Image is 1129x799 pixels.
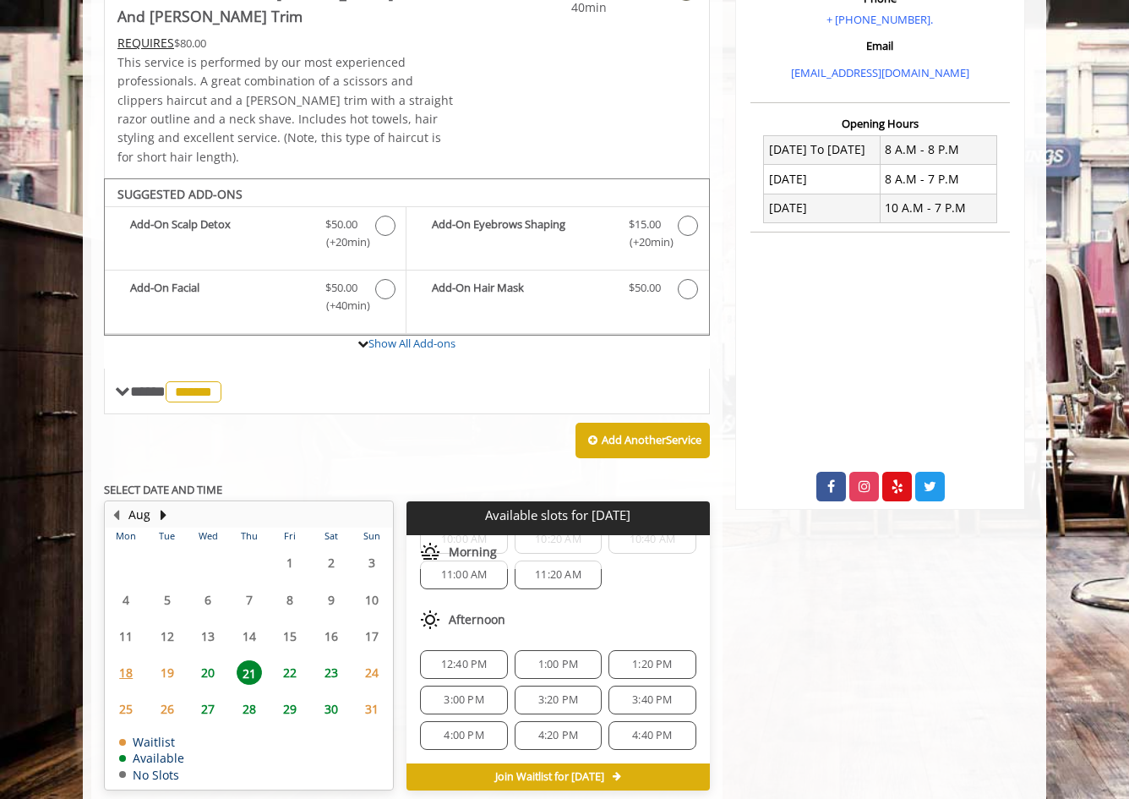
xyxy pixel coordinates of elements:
h3: Email [755,40,1006,52]
span: 31 [359,697,385,721]
td: Select day30 [310,691,351,727]
a: Show All Add-ons [368,336,455,351]
button: Previous Month [109,506,123,524]
span: (+40min ) [317,297,367,315]
span: 3:40 PM [632,693,672,707]
td: 8 A.M - 8 P.M [880,135,996,164]
div: 1:00 PM [515,650,602,679]
td: Waitlist [119,736,184,748]
th: Mon [106,528,146,545]
div: 3:20 PM [515,686,602,714]
img: morning slots [420,542,440,562]
p: This service is performed by our most experienced professionals. A great combination of a scissor... [117,53,457,167]
h3: Opening Hours [750,118,1010,129]
span: 20 [195,660,221,685]
td: Select day31 [352,691,393,727]
span: 4:00 PM [444,729,483,742]
td: 10 A.M - 7 P.M [880,194,996,222]
span: 30 [319,697,344,721]
span: This service needs some Advance to be paid before we block your appointment [117,35,174,51]
b: Add Another Service [602,432,701,447]
td: Select day20 [188,654,228,691]
td: Select day29 [270,691,310,727]
div: 3:00 PM [420,686,507,714]
div: 4:00 PM [420,721,507,750]
label: Add-On Hair Mask [415,279,700,304]
div: 4:40 PM [608,721,695,750]
span: 19 [155,660,180,685]
div: The Made Man Senior Barber Haircut And Beard Trim Add-onS [104,178,710,336]
span: $50.00 [629,279,661,297]
span: 3:20 PM [538,693,578,707]
span: $50.00 [325,216,357,233]
th: Wed [188,528,228,545]
span: 29 [277,697,303,721]
span: (+20min ) [317,233,367,251]
td: Select day27 [188,691,228,727]
label: Add-On Facial [113,279,397,319]
td: 8 A.M - 7 P.M [880,165,996,194]
div: 11:20 AM [515,561,602,589]
span: $15.00 [629,216,661,233]
td: [DATE] To [DATE] [764,135,881,164]
span: 26 [155,697,180,721]
span: 11:00 AM [441,568,488,582]
span: 21 [237,660,262,685]
div: 1:20 PM [608,650,695,679]
td: Select day23 [310,654,351,691]
th: Sun [352,528,393,545]
span: 1:00 PM [538,658,578,671]
span: 11:20 AM [535,568,581,582]
b: Add-On Eyebrows Shaping [432,216,611,251]
a: [EMAIL_ADDRESS][DOMAIN_NAME] [791,65,969,80]
th: Thu [228,528,269,545]
td: Select day26 [146,691,187,727]
span: 27 [195,697,221,721]
div: $80.00 [117,34,457,52]
b: SUGGESTED ADD-ONS [117,186,243,202]
button: Aug [128,506,150,524]
span: 24 [359,660,385,685]
b: Add-On Hair Mask [432,279,611,299]
p: Available slots for [DATE] [413,508,702,523]
td: [DATE] [764,165,881,194]
b: Add-On Facial [130,279,308,315]
th: Sat [310,528,351,545]
span: 23 [319,660,344,685]
td: Select day21 [228,654,269,691]
span: $50.00 [325,279,357,297]
b: SELECT DATE AND TIME [104,482,222,497]
span: 25 [113,697,139,721]
td: Select day18 [106,654,146,691]
span: 12:40 PM [441,658,488,671]
div: 4:20 PM [515,721,602,750]
label: Add-On Scalp Detox [113,216,397,255]
b: Add-On Scalp Detox [130,216,308,251]
td: Available [119,752,184,764]
button: Add AnotherService [575,423,710,458]
th: Tue [146,528,187,545]
span: 4:40 PM [632,729,672,742]
td: Select day28 [228,691,269,727]
span: 28 [237,697,262,721]
td: [DATE] [764,194,881,222]
span: 18 [113,660,139,685]
span: (+20min ) [619,233,669,251]
div: 11:00 AM [420,561,507,589]
td: Select day19 [146,654,187,691]
span: 4:20 PM [538,729,578,742]
span: Afternoon [449,613,505,627]
td: No Slots [119,769,184,781]
td: Select day25 [106,691,146,727]
span: Morning [449,545,497,559]
span: 1:20 PM [632,658,672,671]
span: Join Waitlist for [DATE] [495,770,604,784]
div: 3:40 PM [608,686,695,714]
th: Fri [270,528,310,545]
span: 3:00 PM [444,693,483,707]
button: Next Month [156,506,170,524]
div: 12:40 PM [420,650,507,679]
a: + [PHONE_NUMBER]. [826,12,933,27]
label: Add-On Eyebrows Shaping [415,216,700,255]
